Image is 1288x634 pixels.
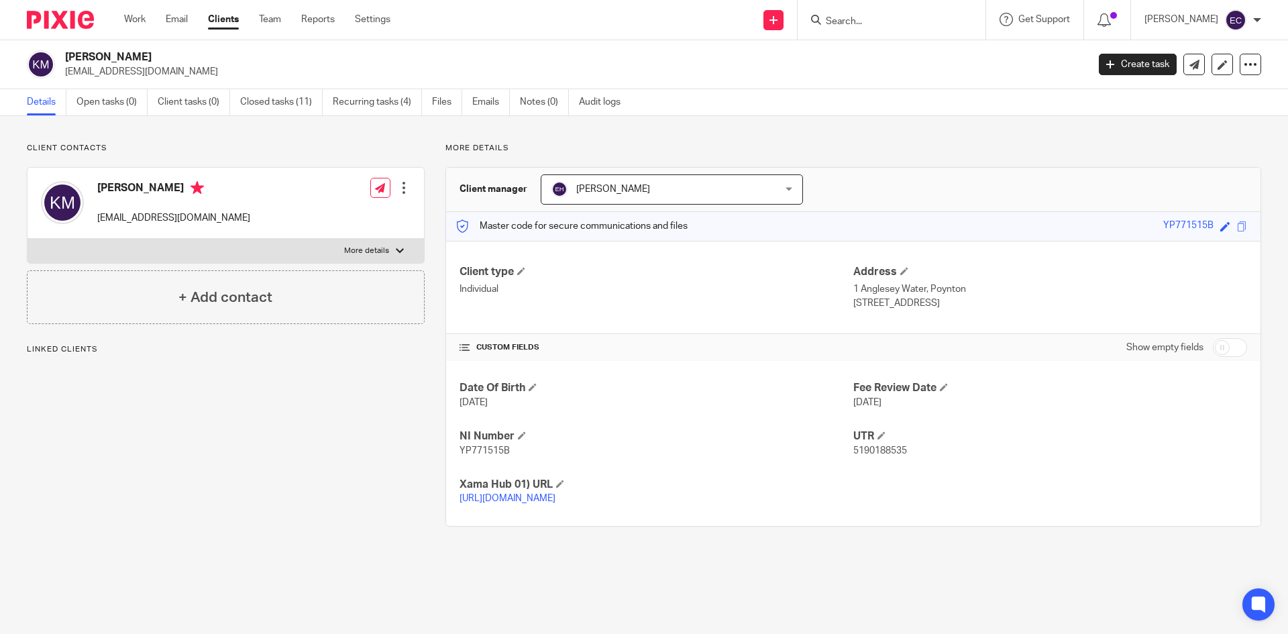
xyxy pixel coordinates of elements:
img: Pixie [27,11,94,29]
div: YP771515B [1163,219,1214,234]
a: Closed tasks (11) [240,89,323,115]
p: [EMAIL_ADDRESS][DOMAIN_NAME] [65,65,1079,78]
p: [STREET_ADDRESS] [853,297,1247,310]
a: Notes (0) [520,89,569,115]
a: Emails [472,89,510,115]
span: [PERSON_NAME] [576,184,650,194]
p: More details [344,246,389,256]
p: Master code for secure communications and files [456,219,688,233]
p: Client contacts [27,143,425,154]
p: Linked clients [27,344,425,355]
h2: [PERSON_NAME] [65,50,876,64]
span: [DATE] [460,398,488,407]
span: 5190188535 [853,446,907,456]
img: svg%3E [1225,9,1246,31]
a: Recurring tasks (4) [333,89,422,115]
img: svg%3E [27,50,55,78]
img: svg%3E [41,181,84,224]
i: Primary [191,181,204,195]
h4: UTR [853,429,1247,443]
h4: Address [853,265,1247,279]
p: Individual [460,282,853,296]
label: Show empty fields [1126,341,1203,354]
p: [EMAIL_ADDRESS][DOMAIN_NAME] [97,211,250,225]
a: Open tasks (0) [76,89,148,115]
span: [DATE] [853,398,881,407]
p: [PERSON_NAME] [1144,13,1218,26]
a: Files [432,89,462,115]
h3: Client manager [460,182,527,196]
a: Work [124,13,146,26]
h4: Fee Review Date [853,381,1247,395]
a: Email [166,13,188,26]
a: Details [27,89,66,115]
a: Clients [208,13,239,26]
input: Search [824,16,945,28]
h4: Client type [460,265,853,279]
a: Team [259,13,281,26]
a: Reports [301,13,335,26]
a: Settings [355,13,390,26]
h4: Date Of Birth [460,381,853,395]
a: Client tasks (0) [158,89,230,115]
h4: CUSTOM FIELDS [460,342,853,353]
h4: Xama Hub 01) URL [460,478,853,492]
span: Get Support [1018,15,1070,24]
h4: [PERSON_NAME] [97,181,250,198]
p: More details [445,143,1261,154]
img: svg%3E [551,181,568,197]
p: 1 Anglesey Water, Poynton [853,282,1247,296]
h4: NI Number [460,429,853,443]
span: YP771515B [460,446,510,456]
h4: + Add contact [178,287,272,308]
a: Create task [1099,54,1177,75]
a: Audit logs [579,89,631,115]
a: [URL][DOMAIN_NAME] [460,494,555,503]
